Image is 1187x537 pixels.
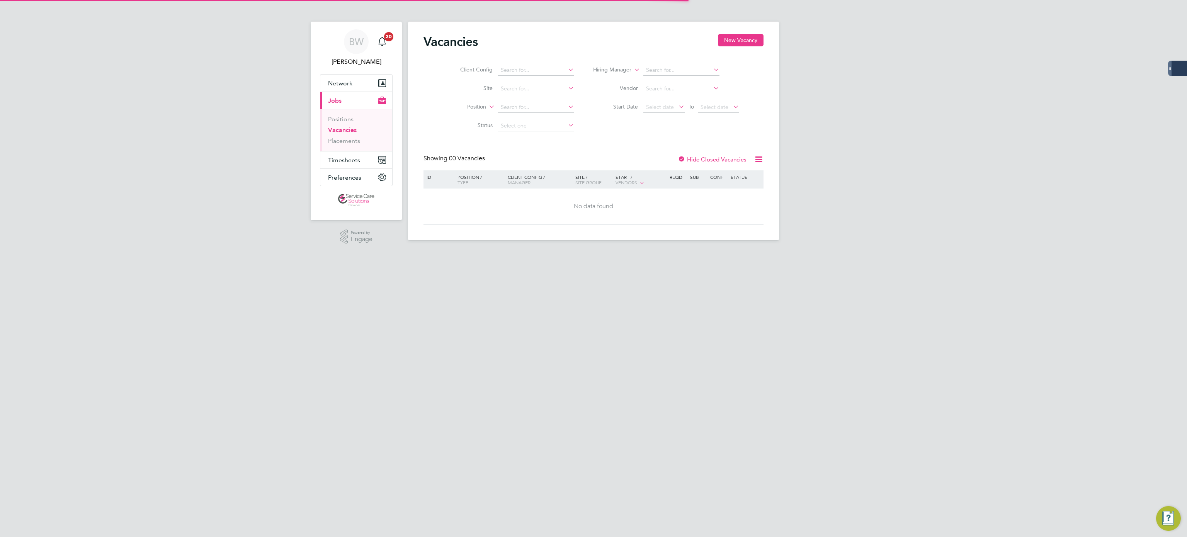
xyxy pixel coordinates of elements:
[320,151,392,168] button: Timesheets
[374,29,390,54] a: 20
[320,169,392,186] button: Preferences
[498,83,574,94] input: Search for...
[328,80,352,87] span: Network
[351,236,372,243] span: Engage
[425,170,452,184] div: ID
[442,103,486,111] label: Position
[349,37,364,47] span: BW
[708,170,728,184] div: Conf
[718,34,764,46] button: New Vacancy
[498,102,574,113] input: Search for...
[701,104,728,110] span: Select date
[423,34,478,49] h2: Vacancies
[678,156,747,163] label: Hide Closed Vacancies
[351,229,372,236] span: Powered by
[643,65,719,76] input: Search for...
[508,179,531,185] span: Manager
[587,66,631,74] label: Hiring Manager
[320,57,393,66] span: Bethany Wiles
[457,179,468,185] span: Type
[593,85,638,92] label: Vendor
[593,103,638,110] label: Start Date
[328,137,360,144] a: Placements
[320,194,393,206] a: Go to home page
[328,126,357,134] a: Vacancies
[320,29,393,66] a: BW[PERSON_NAME]
[448,85,493,92] label: Site
[452,170,506,189] div: Position /
[688,170,708,184] div: Sub
[340,229,373,244] a: Powered byEngage
[646,104,674,110] span: Select date
[384,32,393,41] span: 20
[1156,506,1181,531] button: Engage Resource Center
[320,109,392,151] div: Jobs
[498,65,574,76] input: Search for...
[614,170,668,190] div: Start /
[668,170,688,184] div: Reqd
[338,194,374,206] img: servicecare-logo-retina.png
[328,97,342,104] span: Jobs
[328,156,360,164] span: Timesheets
[423,155,486,163] div: Showing
[425,202,762,211] div: No data found
[328,174,361,181] span: Preferences
[573,170,614,189] div: Site /
[448,122,493,129] label: Status
[498,121,574,131] input: Select one
[616,179,637,185] span: Vendors
[449,155,485,162] span: 00 Vacancies
[575,179,602,185] span: Site Group
[643,83,719,94] input: Search for...
[448,66,493,73] label: Client Config
[320,75,392,92] button: Network
[686,102,696,112] span: To
[729,170,762,184] div: Status
[320,92,392,109] button: Jobs
[328,116,354,123] a: Positions
[506,170,573,189] div: Client Config /
[311,22,402,220] nav: Main navigation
